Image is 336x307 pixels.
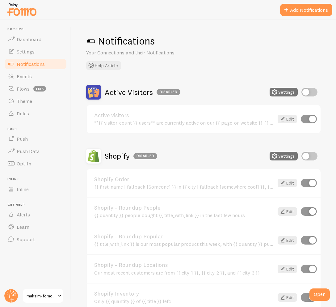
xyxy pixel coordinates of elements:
[94,298,274,304] div: Only {{ quantity }} of {{ title }} left!
[4,58,67,70] a: Notifications
[105,151,157,161] h2: Shopify
[94,120,274,126] div: **{{ visitor_count }} users** are currently active on our {{ page_or_website }} {{ time_period }}
[4,145,67,157] a: Push Data
[4,133,67,145] a: Push
[6,2,37,17] img: fomo-relay-logo-orange.svg
[17,148,40,154] span: Push Data
[7,127,67,131] span: Push
[4,45,67,58] a: Settings
[94,212,274,218] div: {{ quantity }} people bought {{ title_with_link }} in the last few hours
[86,49,234,56] p: Your Connections and their Notifications
[4,233,67,245] a: Support
[94,113,274,118] a: Active visitors
[278,293,297,302] a: Edit
[86,149,101,164] img: Shopify
[278,265,297,273] a: Edit
[4,107,67,120] a: Rules
[4,157,67,170] a: Opt-In
[86,61,121,70] button: Help Article
[17,224,29,230] span: Learn
[4,208,67,221] a: Alerts
[17,49,35,55] span: Settings
[17,136,28,142] span: Push
[27,292,56,300] span: maksim-fomo-dev-store
[17,73,32,79] span: Events
[94,241,274,247] div: {{ title_with_link }} is our most popular product this week, with {{ quantity }} purchases
[4,33,67,45] a: Dashboard
[278,179,297,187] a: Edit
[17,236,35,242] span: Support
[270,88,298,96] button: Settings
[157,89,180,95] div: Disabled
[94,262,274,268] a: Shopify - Roundup Locations
[4,70,67,83] a: Events
[94,270,274,275] div: Our most recent customers are from {{ city_1 }}, {{ city_2 }}, and {{ city_3 }}
[86,35,321,47] h1: Notifications
[7,27,67,31] span: Pop-ups
[17,211,30,218] span: Alerts
[94,291,274,296] a: Shopify Inventory
[33,86,46,92] span: beta
[278,236,297,245] a: Edit
[86,85,101,100] img: Active Visitors
[133,153,157,159] div: Disabled
[4,221,67,233] a: Learn
[17,61,45,67] span: Notifications
[22,288,64,303] a: maksim-fomo-dev-store
[94,184,274,190] div: {{ first_name | fallback [Someone] }} in {{ city | fallback [somewhere cool] }}, {{ province | fa...
[4,95,67,107] a: Theme
[105,87,180,97] h2: Active Visitors
[17,98,32,104] span: Theme
[270,152,298,160] button: Settings
[94,234,274,239] a: Shopify - Roundup Popular
[309,288,330,301] div: Open
[7,177,67,181] span: Inline
[278,207,297,216] a: Edit
[7,203,67,207] span: Get Help
[94,177,274,182] a: Shopify Order
[17,110,29,117] span: Rules
[17,186,29,192] span: Inline
[17,86,30,92] span: Flows
[4,83,67,95] a: Flows beta
[278,115,297,123] a: Edit
[4,183,67,195] a: Inline
[17,36,41,42] span: Dashboard
[17,160,31,167] span: Opt-In
[94,205,274,211] a: Shopify - Roundup People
